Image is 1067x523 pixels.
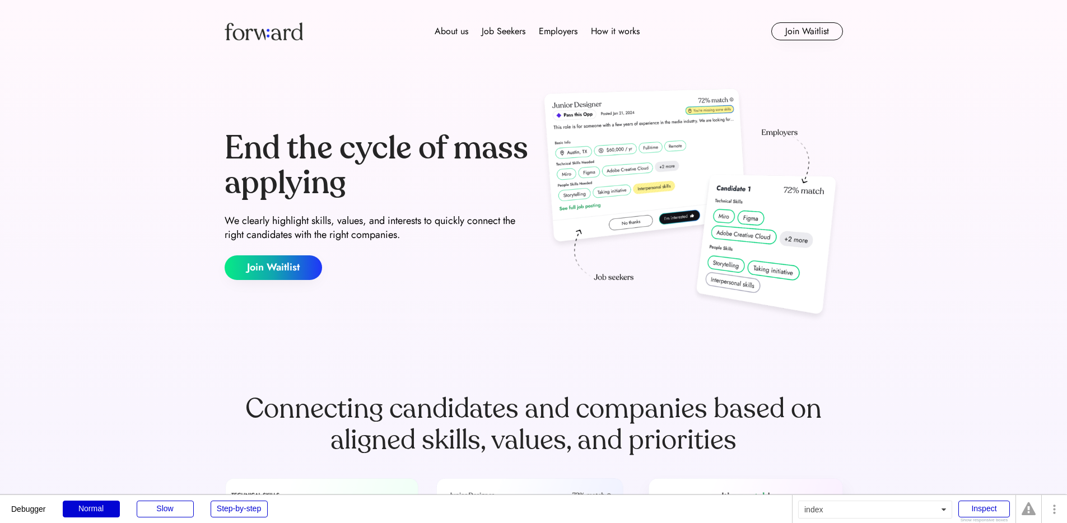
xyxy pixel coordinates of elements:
div: Slow [137,501,194,517]
img: hero-image.png [538,85,843,326]
div: Employers [539,25,577,38]
div: Normal [63,501,120,517]
div: How it works [591,25,640,38]
div: Inspect [958,501,1010,517]
div: We clearly highlight skills, values, and interests to quickly connect the right candidates with t... [225,214,529,242]
div: Show responsive boxes [958,518,1010,522]
div: Connecting candidates and companies based on aligned skills, values, and priorities [225,393,843,456]
div: Step-by-step [211,501,268,517]
div: End the cycle of mass applying [225,131,529,200]
button: Join Waitlist [225,255,322,280]
div: Debugger [11,495,46,513]
div: Job Seekers [482,25,525,38]
button: Join Waitlist [771,22,843,40]
div: index [798,501,952,519]
img: Forward logo [225,22,303,40]
div: About us [435,25,468,38]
